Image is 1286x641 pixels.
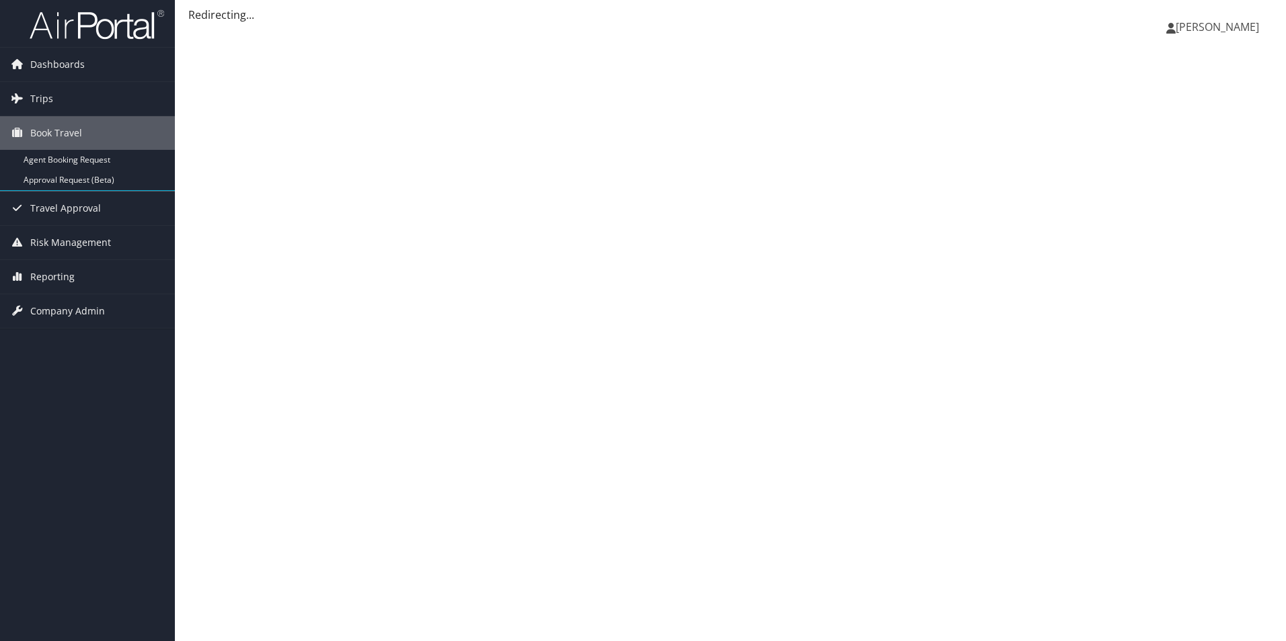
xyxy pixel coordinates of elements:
div: Redirecting... [188,7,1273,23]
span: Book Travel [30,116,82,150]
span: Dashboards [30,48,85,81]
span: Company Admin [30,294,105,328]
span: Reporting [30,260,75,294]
span: Travel Approval [30,191,101,225]
img: airportal-logo.png [30,9,164,40]
a: [PERSON_NAME] [1166,7,1273,47]
span: Trips [30,82,53,116]
span: [PERSON_NAME] [1176,19,1259,34]
span: Risk Management [30,226,111,259]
